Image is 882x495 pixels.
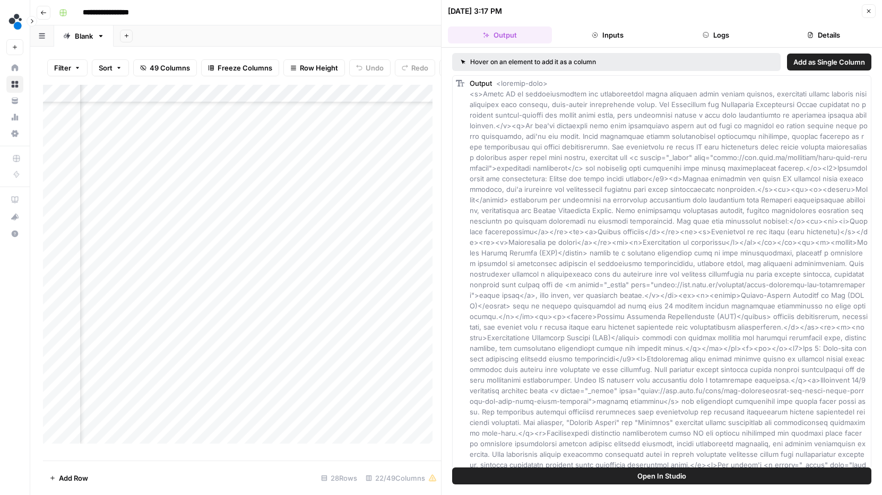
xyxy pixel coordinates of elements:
[6,76,23,93] a: Browse
[470,79,492,87] span: Output
[361,470,441,487] div: 22/49 Columns
[366,63,384,73] span: Undo
[6,225,23,242] button: Help + Support
[772,26,876,43] button: Details
[283,59,345,76] button: Row Height
[793,57,865,67] span: Add as Single Column
[7,209,23,225] div: What's new?
[6,92,23,109] a: Your Data
[461,57,684,67] div: Hover on an element to add it as a column
[54,25,114,47] a: Blank
[448,6,502,16] div: [DATE] 3:17 PM
[6,12,25,31] img: spot.ai Logo
[411,63,428,73] span: Redo
[6,191,23,208] a: AirOps Academy
[317,470,361,487] div: 28 Rows
[54,63,71,73] span: Filter
[637,471,686,481] span: Open In Studio
[99,63,113,73] span: Sort
[787,54,871,70] button: Add as Single Column
[452,467,871,484] button: Open In Studio
[6,125,23,142] a: Settings
[218,63,272,73] span: Freeze Columns
[6,208,23,225] button: What's new?
[150,63,190,73] span: 49 Columns
[448,26,552,43] button: Output
[6,8,23,35] button: Workspace: spot.ai
[395,59,435,76] button: Redo
[43,470,94,487] button: Add Row
[75,31,93,41] div: Blank
[300,63,338,73] span: Row Height
[6,59,23,76] a: Home
[349,59,391,76] button: Undo
[201,59,279,76] button: Freeze Columns
[664,26,768,43] button: Logs
[6,109,23,126] a: Usage
[47,59,88,76] button: Filter
[59,473,88,483] span: Add Row
[133,59,197,76] button: 49 Columns
[92,59,129,76] button: Sort
[556,26,660,43] button: Inputs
